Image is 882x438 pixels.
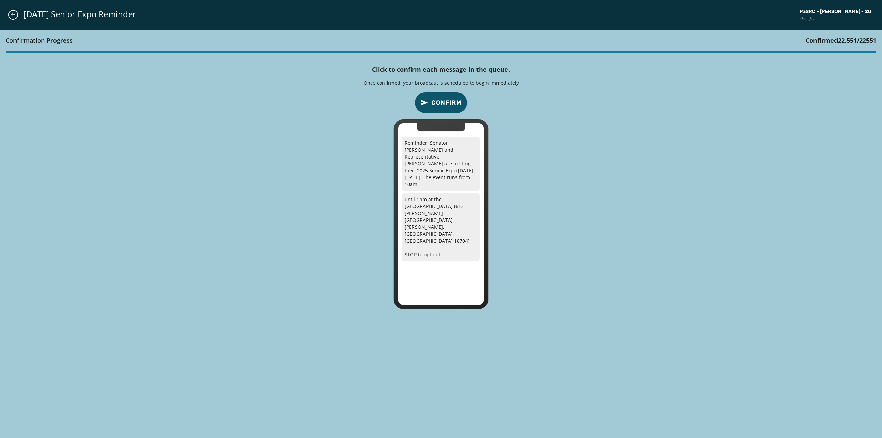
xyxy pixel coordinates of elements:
[800,8,871,15] span: PaSRC - [PERSON_NAME] - 20
[402,193,480,261] p: until 1pm at the [GEOGRAPHIC_DATA] (613 [PERSON_NAME][GEOGRAPHIC_DATA][PERSON_NAME], [GEOGRAPHIC_...
[372,64,510,74] h4: Click to confirm each message in the queue.
[23,9,136,20] span: [DATE] Senior Expo Reminder
[431,98,462,108] span: Confirm
[414,92,468,113] button: confirm-p2p-message-button
[402,137,480,191] p: Reminder! Senator [PERSON_NAME] and Representative [PERSON_NAME] are hosting their 2025 Senior Ex...
[363,80,519,86] p: Once confirmed, your broadcast is scheduled to begin immediately
[806,35,876,45] h3: Confirmed / 22551
[800,16,871,22] span: r3sqg5lv
[838,36,857,44] span: 22,551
